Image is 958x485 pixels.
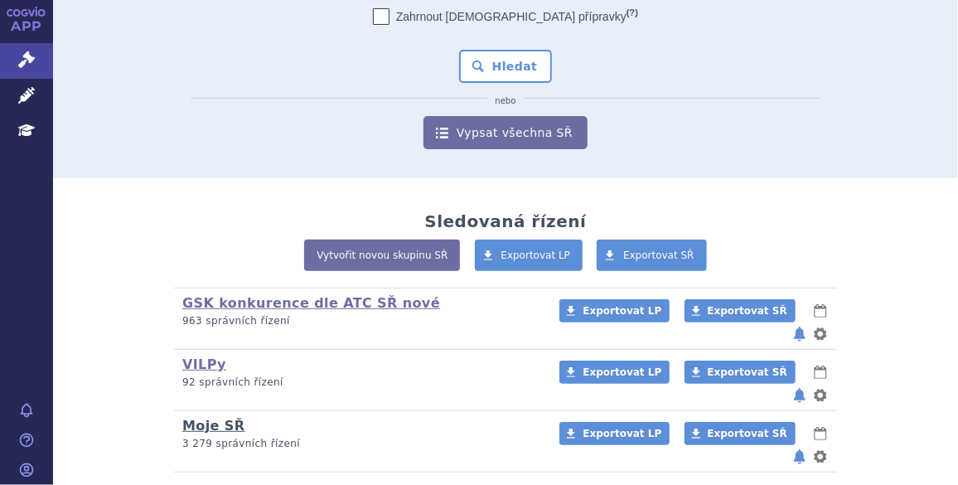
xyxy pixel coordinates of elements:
span: Exportovat SŘ [623,250,694,261]
i: nebo [487,96,525,106]
a: Exportovat LP [475,240,583,271]
a: Exportovat SŘ [685,299,796,323]
p: 963 správních řízení [182,314,538,328]
span: Exportovat SŘ [708,305,787,317]
span: Exportovat LP [583,305,661,317]
button: Hledat [459,50,553,83]
a: VILPy [182,356,226,372]
a: Exportovat LP [559,361,670,384]
p: 3 279 správních řízení [182,437,538,451]
abbr: (?) [627,7,638,18]
label: Zahrnout [DEMOGRAPHIC_DATA] přípravky [373,8,638,25]
span: Exportovat SŘ [708,366,787,378]
a: Exportovat SŘ [685,361,796,384]
a: Vytvořit novou skupinu SŘ [304,240,460,271]
button: nastavení [812,386,829,405]
a: Exportovat SŘ [597,240,707,271]
p: 92 správních řízení [182,376,538,390]
h2: Sledovaná řízení [424,211,586,231]
button: lhůty [812,301,829,321]
a: Moje SŘ [182,418,244,434]
span: Exportovat SŘ [708,428,787,439]
button: notifikace [791,324,808,344]
a: Vypsat všechna SŘ [423,116,588,149]
span: Exportovat LP [583,428,661,439]
a: GSK konkurence dle ATC SŘ nové [182,295,440,311]
a: Exportovat LP [559,299,670,323]
button: lhůty [812,424,829,444]
span: Exportovat LP [501,250,571,261]
a: Exportovat LP [559,422,670,445]
button: notifikace [791,386,808,405]
button: nastavení [812,447,829,467]
button: notifikace [791,447,808,467]
a: Exportovat SŘ [685,422,796,445]
button: nastavení [812,324,829,344]
span: Exportovat LP [583,366,661,378]
button: lhůty [812,362,829,382]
